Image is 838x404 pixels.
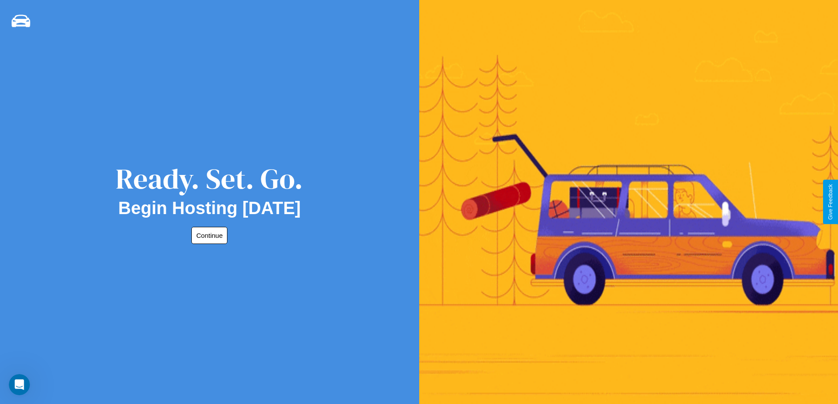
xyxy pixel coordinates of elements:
h2: Begin Hosting [DATE] [118,198,301,218]
div: Give Feedback [827,184,834,220]
iframe: Intercom live chat [9,374,30,395]
button: Continue [191,227,227,244]
div: Ready. Set. Go. [116,159,303,198]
